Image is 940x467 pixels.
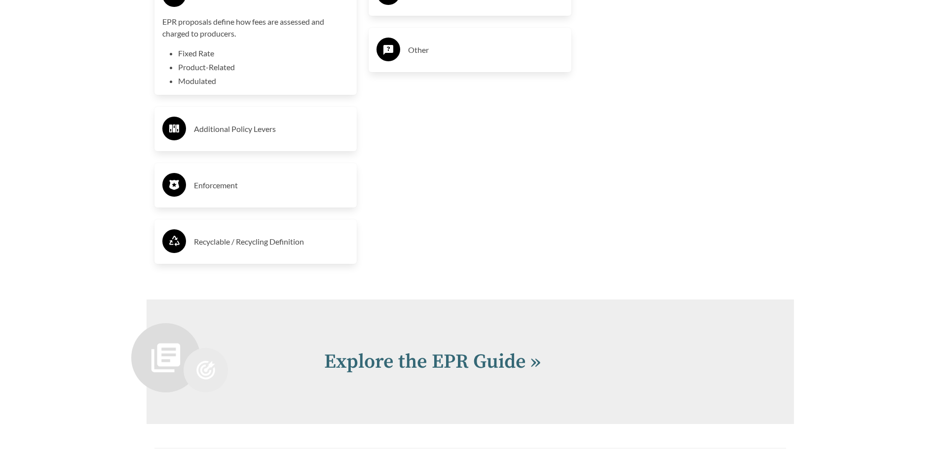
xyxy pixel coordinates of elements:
[194,234,349,250] h3: Recyclable / Recycling Definition
[324,349,541,374] a: Explore the EPR Guide »
[194,177,349,193] h3: Enforcement
[178,61,349,73] li: Product-Related
[178,75,349,87] li: Modulated
[162,16,349,40] p: EPR proposals define how fees are assessed and charged to producers.
[408,42,564,58] h3: Other
[178,47,349,59] li: Fixed Rate
[194,121,349,137] h3: Additional Policy Levers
